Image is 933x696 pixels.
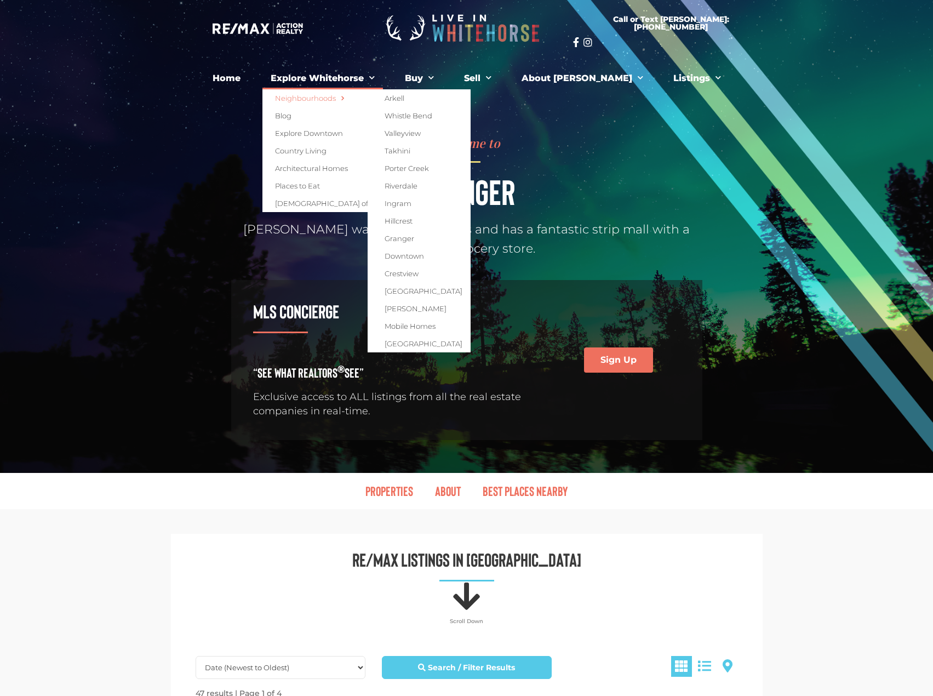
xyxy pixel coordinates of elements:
[368,177,471,195] a: Riverdale
[586,15,756,31] span: Call or Text [PERSON_NAME]: [PHONE_NUMBER]
[368,142,471,159] a: Takhini
[368,317,471,335] a: Mobile Homes
[368,89,471,107] a: Arkell
[368,195,471,212] a: Ingram
[253,390,546,418] p: Exclusive access to ALL listings from all the real estate companies in real-time.
[368,265,471,282] a: Crestview
[253,366,546,379] h4: “See What REALTORS See”
[204,67,249,89] a: Home
[262,107,456,124] a: Blog
[187,550,746,569] h3: Re/Max listings in [GEOGRAPHIC_DATA]
[262,67,383,89] a: Explore Whitehorse
[368,89,471,352] ul: Neighbourhoods
[262,159,456,177] a: Architectural Homes
[428,663,515,672] strong: Search / Filter Results
[368,230,471,247] a: Granger
[368,107,471,124] a: Whistle Bend
[368,300,471,317] a: [PERSON_NAME]
[368,335,471,352] a: [GEOGRAPHIC_DATA]
[262,142,456,159] a: Country Living
[231,137,702,150] h4: Welcome to
[424,478,472,504] a: About
[397,67,442,89] a: Buy
[513,67,651,89] a: About [PERSON_NAME]
[382,656,552,679] a: Search / Filter Results
[262,124,456,142] a: Explore Downtown
[456,67,500,89] a: Sell
[337,363,345,375] sup: ®
[368,247,471,265] a: Downtown
[354,478,424,504] a: Properties
[231,174,702,209] h1: Granger
[368,159,471,177] a: Porter Creek
[665,67,729,89] a: Listings
[573,9,769,37] a: Call or Text [PERSON_NAME]: [PHONE_NUMBER]
[368,282,471,300] a: [GEOGRAPHIC_DATA]
[368,124,471,142] a: Valleyview
[368,212,471,230] a: Hillcrest
[472,478,579,504] a: Best Places Nearby
[231,220,702,258] p: [PERSON_NAME] was built in the ‘90s and has a fantastic strip mall with a pub and grocery store.
[262,89,456,107] a: Neighbourhoods
[262,177,456,195] a: Places to Eat
[253,302,546,321] h3: MLS Concierge
[584,347,653,373] a: Sign Up
[165,67,768,89] nav: Menu
[160,478,774,504] nav: Menu
[262,195,456,212] a: [DEMOGRAPHIC_DATA] of [GEOGRAPHIC_DATA]
[262,89,456,212] ul: Explore Whitehorse
[600,356,637,364] span: Sign Up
